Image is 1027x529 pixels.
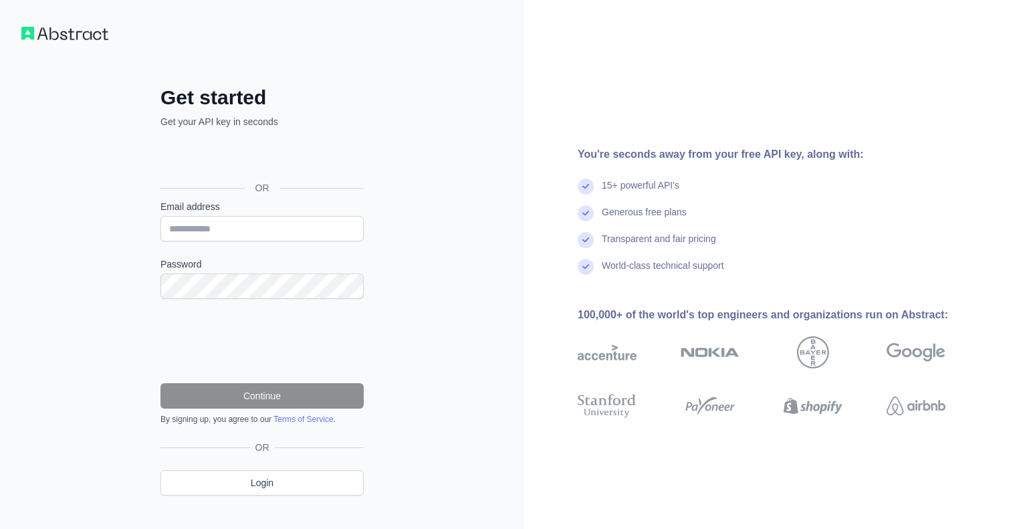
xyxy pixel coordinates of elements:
iframe: reCAPTCHA [160,315,364,367]
div: 15+ powerful API's [602,179,679,205]
h2: Get started [160,86,364,110]
img: check mark [578,232,594,248]
iframe: Кнопка "Войти с аккаунтом Google" [154,143,368,173]
div: Generous free plans [602,205,687,232]
img: check mark [578,205,594,221]
img: stanford university [578,391,637,421]
img: accenture [578,336,637,368]
img: google [887,336,945,368]
img: payoneer [681,391,739,421]
label: Email address [160,200,364,213]
img: check mark [578,179,594,195]
a: Terms of Service [273,415,333,424]
div: 100,000+ of the world's top engineers and organizations run on Abstract: [578,307,988,323]
div: World-class technical support [602,259,724,286]
span: OR [250,441,275,454]
img: bayer [797,336,829,368]
a: Login [160,470,364,496]
img: Workflow [21,27,108,40]
div: By signing up, you agree to our . [160,414,364,425]
button: Continue [160,383,364,409]
label: Password [160,257,364,271]
span: OR [245,181,280,195]
p: Get your API key in seconds [160,115,364,128]
div: Transparent and fair pricing [602,232,716,259]
img: nokia [681,336,739,368]
img: airbnb [887,391,945,421]
img: check mark [578,259,594,275]
img: shopify [784,391,842,421]
div: You're seconds away from your free API key, along with: [578,146,988,163]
